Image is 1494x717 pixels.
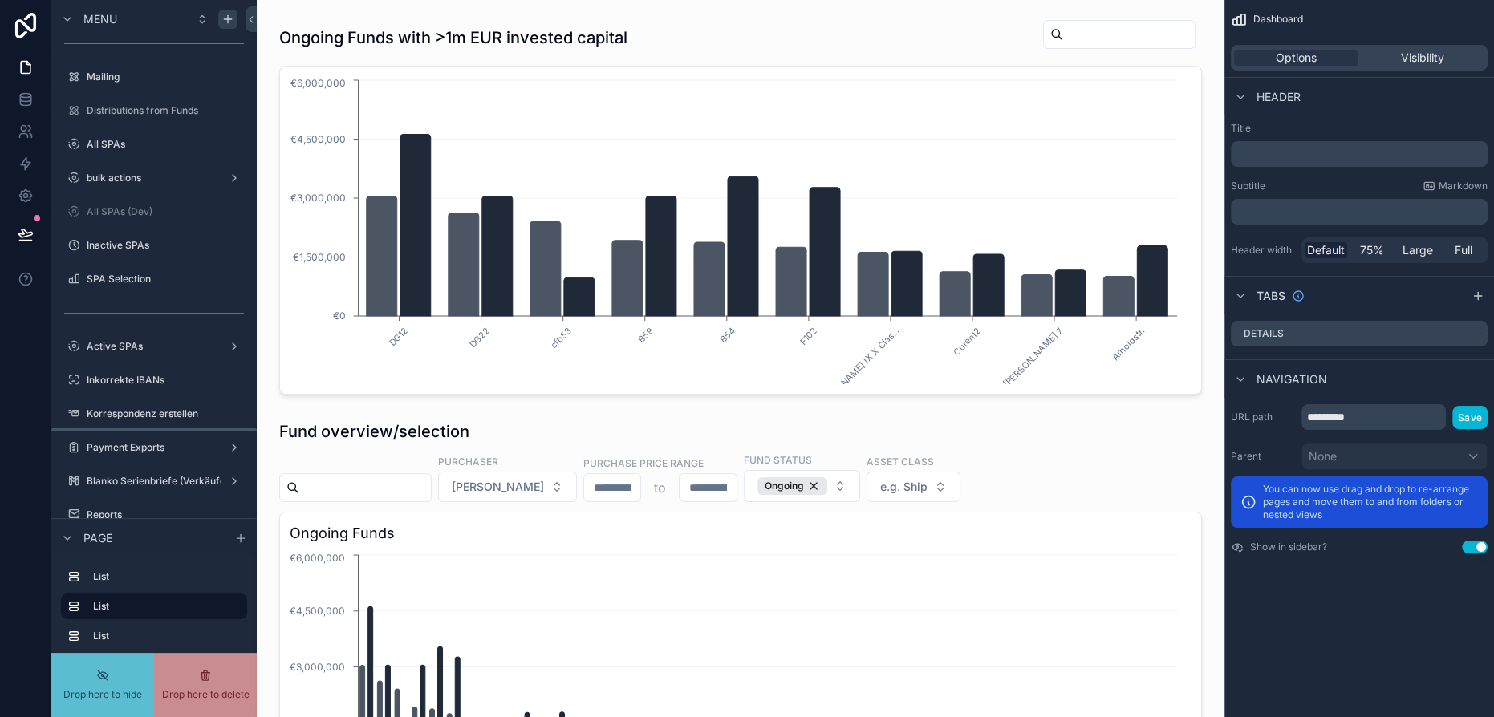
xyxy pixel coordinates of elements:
div: scrollable content [51,557,257,665]
span: Drop here to hide [63,688,142,701]
p: You can now use drag and drop to re-arrange pages and move them to and from folders or nested views [1263,483,1478,521]
label: bulk actions [87,172,221,184]
label: Inactive SPAs [87,239,244,252]
span: Visibility [1401,50,1444,66]
a: Blanko Serienbriefe (Verkäufer) [61,468,247,494]
span: Full [1455,242,1472,258]
label: List [93,570,241,583]
div: scrollable content [1231,199,1488,225]
label: All SPAs (Dev) [87,205,244,218]
label: Reports [87,508,244,521]
label: Show in sidebar? [1250,541,1327,553]
label: Active SPAs [87,340,221,353]
span: Default [1307,242,1345,258]
label: Korrespondenz erstellen [87,407,244,420]
label: Blanko Serienbriefe (Verkäufer) [87,475,233,488]
label: Distributions from Funds [87,104,244,117]
span: Dashboard [1253,13,1303,26]
span: Menu [83,11,117,27]
span: Large [1403,242,1433,258]
span: Page [83,530,112,546]
label: Header width [1231,244,1295,257]
a: Distributions from Funds [61,98,247,124]
span: Tabs [1257,288,1285,304]
span: Navigation [1257,371,1327,387]
span: None [1309,448,1337,464]
label: Payment Exports [87,441,221,454]
div: scrollable content [1231,141,1488,167]
a: Inactive SPAs [61,233,247,258]
label: Parent [1231,450,1295,463]
label: All SPAs [87,138,244,151]
a: Inkorrekte IBANs [61,367,247,393]
label: Subtitle [1231,180,1265,192]
a: bulk actions [61,165,247,191]
label: List [93,630,241,642]
a: All SPAs [61,132,247,157]
label: Mailing [87,71,244,83]
span: Drop here to delete [162,688,250,701]
span: Options [1276,50,1317,66]
button: Save [1452,406,1488,429]
span: Markdown [1439,180,1488,192]
button: None [1301,443,1488,470]
a: Markdown [1423,180,1488,192]
a: Reports [61,502,247,528]
label: Details [1244,327,1284,340]
a: Mailing [61,64,247,90]
a: Korrespondenz erstellen [61,401,247,427]
label: Inkorrekte IBANs [87,374,244,387]
label: URL path [1231,411,1295,423]
a: SPA Selection [61,266,247,292]
label: Title [1231,122,1488,135]
label: List [93,600,234,613]
span: 75% [1360,242,1384,258]
label: SPA Selection [87,273,244,286]
a: Payment Exports [61,435,247,460]
a: All SPAs (Dev) [61,199,247,225]
a: Active SPAs [61,334,247,359]
span: Header [1257,89,1301,105]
